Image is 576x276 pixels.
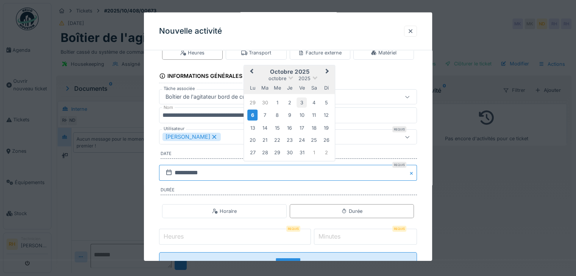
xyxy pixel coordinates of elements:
div: Facture externe [298,49,342,56]
label: Minutes [317,232,342,241]
div: Choose samedi 1 novembre 2025 [309,147,319,157]
div: vendredi [297,82,307,93]
div: Heures [180,49,204,56]
div: Choose dimanche 2 novembre 2025 [321,147,331,157]
label: Tâche associée [162,85,197,92]
label: Heures [162,232,185,241]
div: Matériel [371,49,396,56]
div: samedi [309,82,319,93]
div: Choose dimanche 19 octobre 2025 [321,122,331,133]
div: Choose jeudi 16 octobre 2025 [284,122,295,133]
div: Choose mardi 21 octobre 2025 [260,135,270,145]
div: Choose mercredi 1 octobre 2025 [272,97,282,107]
span: 2025 [298,76,311,81]
h2: octobre 2025 [244,68,335,75]
div: Choose lundi 13 octobre 2025 [247,122,258,133]
label: Date [161,150,417,159]
div: Requis [392,162,406,168]
div: Requis [286,226,300,232]
div: Choose vendredi 24 octobre 2025 [297,135,307,145]
div: Choose vendredi 31 octobre 2025 [297,147,307,157]
div: Choose mercredi 29 octobre 2025 [272,147,282,157]
div: Choose mercredi 15 octobre 2025 [272,122,282,133]
div: Choose mardi 30 septembre 2025 [260,97,270,107]
div: Boîtier de l'agitateur bord de cuve n°0175 [162,93,275,101]
div: Choose vendredi 3 octobre 2025 [297,97,307,107]
div: Choose samedi 4 octobre 2025 [309,97,319,107]
div: [PERSON_NAME] [162,133,221,141]
div: Choose jeudi 2 octobre 2025 [284,97,295,107]
button: Close [409,165,417,181]
label: Durée [161,187,417,195]
div: Transport [241,49,271,56]
div: Choose mardi 7 octobre 2025 [260,110,270,120]
div: Durée [341,208,362,215]
div: Choose samedi 18 octobre 2025 [309,122,319,133]
div: Choose jeudi 9 octobre 2025 [284,110,295,120]
div: Choose mardi 28 octobre 2025 [260,147,270,157]
div: Month octobre, 2025 [247,96,332,158]
button: Previous Month [245,66,257,78]
div: Informations générales [159,70,242,83]
div: jeudi [284,82,295,93]
div: Choose lundi 20 octobre 2025 [247,135,258,145]
div: Choose vendredi 17 octobre 2025 [297,122,307,133]
span: octobre [268,76,286,81]
button: Next Month [322,66,334,78]
div: Choose dimanche 26 octobre 2025 [321,135,331,145]
div: mardi [260,82,270,93]
div: mercredi [272,82,282,93]
div: Requis [392,126,406,132]
div: Choose dimanche 5 octobre 2025 [321,97,331,107]
div: Choose jeudi 30 octobre 2025 [284,147,295,157]
div: Choose jeudi 23 octobre 2025 [284,135,295,145]
div: Choose mardi 14 octobre 2025 [260,122,270,133]
div: Choose mercredi 22 octobre 2025 [272,135,282,145]
div: Choose dimanche 12 octobre 2025 [321,110,331,120]
div: Choose lundi 27 octobre 2025 [247,147,258,157]
h3: Nouvelle activité [159,26,222,36]
div: lundi [247,82,258,93]
div: Choose lundi 6 octobre 2025 [247,110,258,121]
div: dimanche [321,82,331,93]
div: Choose samedi 11 octobre 2025 [309,110,319,120]
div: Requis [392,226,406,232]
div: Horaire [212,208,237,215]
label: Utilisateur [162,126,186,132]
div: Choose lundi 29 septembre 2025 [247,97,258,107]
div: Choose vendredi 10 octobre 2025 [297,110,307,120]
label: Nom [162,104,175,111]
div: Choose samedi 25 octobre 2025 [309,135,319,145]
div: Choose mercredi 8 octobre 2025 [272,110,282,120]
